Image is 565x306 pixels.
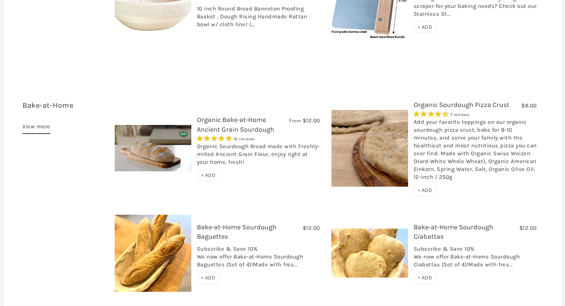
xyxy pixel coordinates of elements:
[331,110,408,187] img: Organic Sourdough Pizza Crust
[22,100,109,122] h3: 7 items
[418,275,432,281] span: + ADD
[197,135,234,142] span: 4.75 stars
[450,112,470,117] span: 7 reviews
[289,117,301,124] span: From
[197,170,220,181] div: + ADD
[414,185,436,196] div: + ADD
[414,223,493,241] a: Bake-at-Home Sourdough Ciabattas
[115,215,191,292] img: Bake-at-Home Sourdough Baguettes
[414,111,450,117] span: 4.29 stars
[414,101,509,109] a: Organic Sourdough Pizza Crust
[303,224,320,231] span: $12.00
[197,272,220,284] div: + ADD
[22,101,73,110] a: Bake-at-Home
[418,24,432,30] span: + ADD
[197,143,320,170] div: Organic Sourdough Bread made with Freshly-milled Ancient Grain Flour, enjoy right at your home, f...
[521,102,537,109] span: $8.00
[201,275,216,281] span: + ADD
[234,137,255,141] span: 16 reviews
[414,22,436,33] div: + ADD
[331,229,408,278] img: Bake-at-Home Sourdough Ciabattas
[22,122,50,134] a: View more
[414,272,436,284] div: + ADD
[414,118,537,185] div: Add your favorite toppings on our organic sourdough pizza crust, bake for 8-10 minutes, and serve...
[197,116,274,133] a: Organic Bake-at-Home Ancient Grain Sourdough
[303,117,320,124] span: $12.00
[414,245,537,272] div: Subscribe & Save 10% We now offer Bake-at-Home Sourdough Ciabattas (Set of 4)!Made with fres...
[519,224,537,231] span: $12.00
[197,223,277,241] a: Bake-at-Home Sourdough Baguettes
[197,245,320,272] div: Subscribe & Save 10% We now offer Bake-at-Home Sourdough Baguettes (Set of 4)!Made with fres...
[115,125,191,171] img: Organic Bake-at-Home Ancient Grain Sourdough
[418,187,432,193] span: + ADD
[197,5,320,32] div: 10 inch Round Bread Banneton Proofing Basket , Dough Rising Handmade Rattan bowl w/ cloth liner (...
[201,172,216,178] span: + ADD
